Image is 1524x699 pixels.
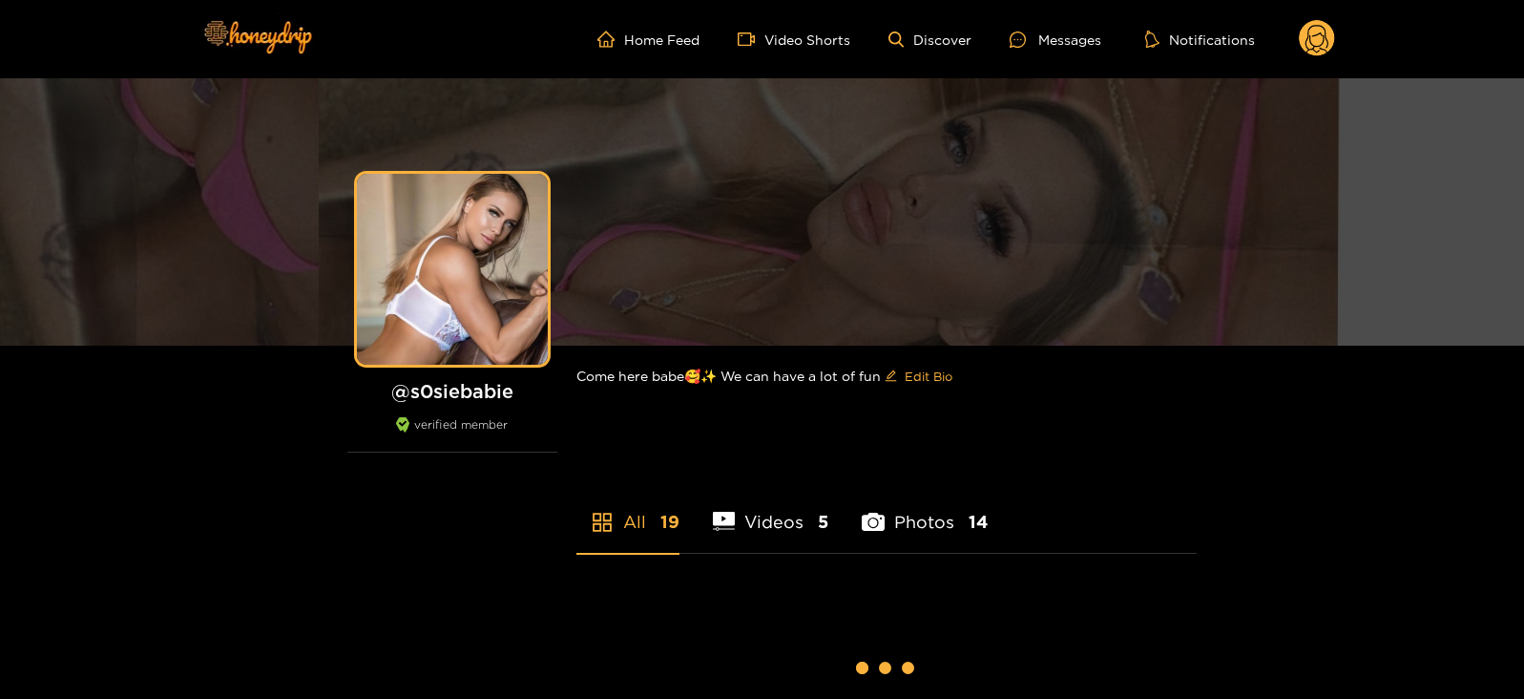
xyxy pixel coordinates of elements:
div: Messages [1010,29,1101,51]
span: appstore [591,511,614,534]
span: home [597,31,624,48]
li: Photos [862,467,988,553]
div: verified member [347,417,557,453]
h1: @ s0siebabie [347,379,557,403]
a: Video Shorts [738,31,850,48]
a: Home Feed [597,31,699,48]
li: Videos [713,467,829,553]
span: 5 [818,510,828,534]
button: Notifications [1139,30,1261,49]
li: All [576,467,679,553]
span: 19 [660,510,679,534]
button: editEdit Bio [881,361,956,392]
span: Edit Bio [905,367,952,386]
a: Discover [888,32,971,48]
div: Come here babe🥰✨ We can have a lot of fun [576,346,1197,407]
span: video-camera [738,31,764,48]
span: edit [885,370,897,384]
span: 14 [969,510,988,534]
